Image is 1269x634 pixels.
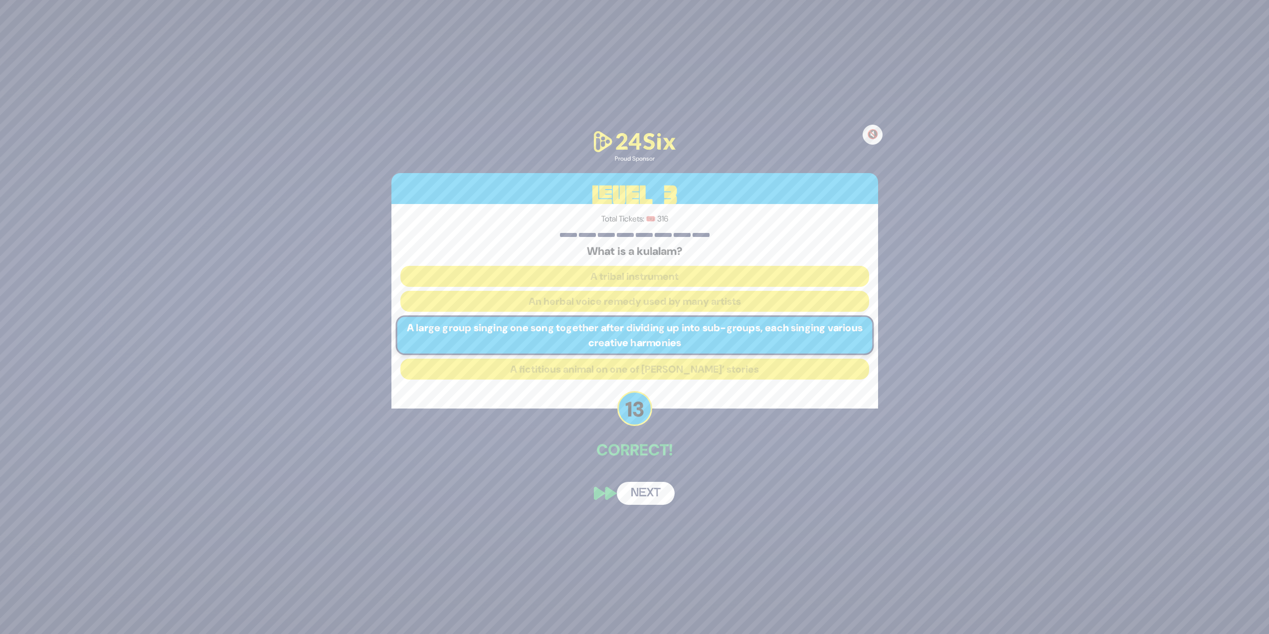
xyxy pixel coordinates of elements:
[617,391,652,426] p: 13
[400,359,869,380] button: A fictitious animal on one of [PERSON_NAME]’ stories
[590,129,680,155] img: 24Six
[395,316,874,356] button: A large group singing one song together after dividing up into sub-groups, each singing various c...
[400,245,869,258] h5: What is a kulalam?
[400,291,869,312] button: An herbal voice remedy used by many artists
[400,266,869,287] button: A tribal instrument
[400,213,869,225] p: Total Tickets: 🎟️ 316
[617,482,675,505] button: Next
[391,173,878,218] h3: Level 3
[391,438,878,462] p: Correct!
[863,125,883,145] button: 🔇
[590,154,680,163] div: Proud Sponsor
